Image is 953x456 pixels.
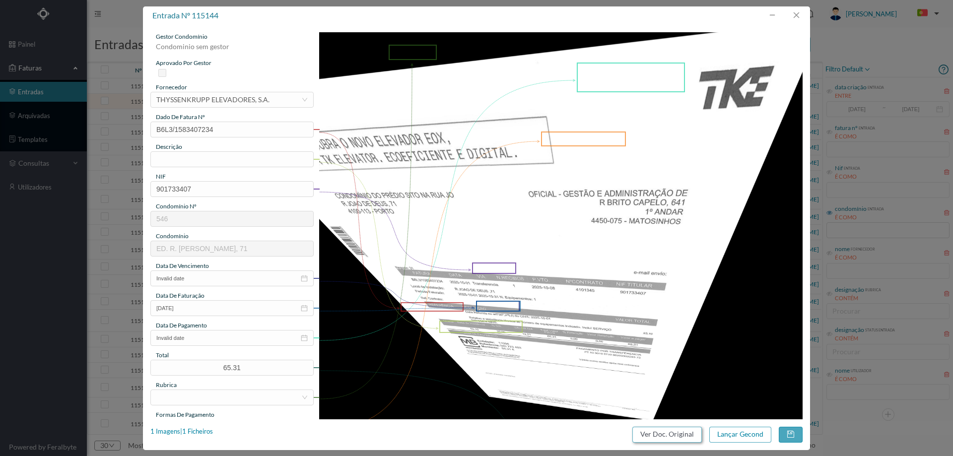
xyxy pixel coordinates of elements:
[156,173,166,180] span: NIF
[156,292,204,299] span: data de faturação
[152,10,218,20] span: entrada nº 115144
[909,5,943,21] button: PT
[156,59,211,66] span: aprovado por gestor
[709,427,771,443] button: Lançar Gecond
[150,427,213,437] div: 1 Imagens | 1 Ficheiros
[150,41,314,59] div: Condominio sem gestor
[156,351,169,359] span: total
[156,322,207,329] span: data de pagamento
[156,411,214,418] span: Formas de Pagamento
[302,97,308,103] i: icon: down
[156,381,177,389] span: rubrica
[156,92,270,107] div: THYSSENKRUPP ELEVADORES, S.A.
[156,83,187,91] span: fornecedor
[156,143,182,150] span: descrição
[302,394,308,400] i: icon: down
[156,33,207,40] span: gestor condomínio
[156,113,205,121] span: dado de fatura nº
[301,275,308,282] i: icon: calendar
[632,427,702,443] button: Ver Doc. Original
[156,232,189,240] span: condomínio
[301,334,308,341] i: icon: calendar
[156,262,209,269] span: data de vencimento
[156,202,197,210] span: condomínio nº
[301,305,308,312] i: icon: calendar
